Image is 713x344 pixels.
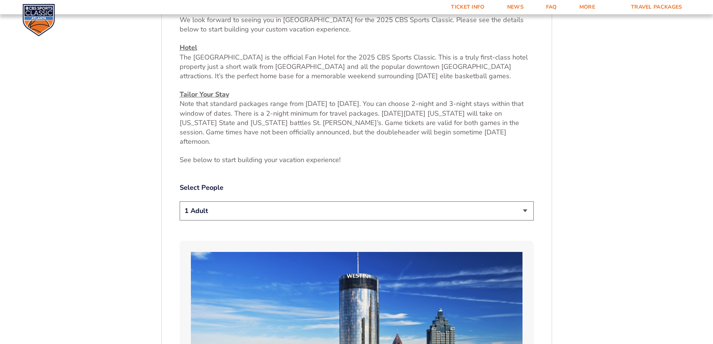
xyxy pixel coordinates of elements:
[180,15,534,34] p: We look forward to seeing you in [GEOGRAPHIC_DATA] for the 2025 CBS Sports Classic. Please see th...
[180,90,229,99] u: Tailor Your Stay
[180,90,534,146] p: Note that standard packages range from [DATE] to [DATE]. You can choose 2-night and 3-night stays...
[180,183,534,192] label: Select People
[180,43,534,81] p: The [GEOGRAPHIC_DATA] is the official Fan Hotel for the 2025 CBS Sports Classic. This is a truly ...
[180,155,534,165] p: See below to start building your vacation experience!
[180,43,197,52] u: Hotel
[22,4,55,36] img: CBS Sports Classic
